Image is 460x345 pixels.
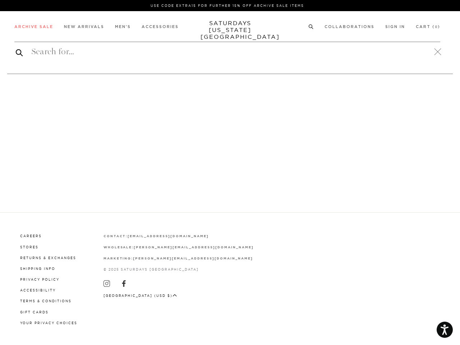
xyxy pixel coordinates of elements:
[385,25,405,29] a: Sign In
[103,235,128,238] strong: contact:
[103,257,133,260] strong: marketing:
[115,25,131,29] a: Men's
[64,25,104,29] a: New Arrivals
[103,246,134,249] strong: wholesale:
[14,25,53,29] a: Archive Sale
[20,267,55,271] a: Shipping Info
[20,234,42,238] a: Careers
[325,25,374,29] a: Collaborations
[134,245,253,249] a: [PERSON_NAME][EMAIL_ADDRESS][DOMAIN_NAME]
[20,277,59,281] a: Privacy Policy
[20,321,77,325] a: Your privacy choices
[142,25,179,29] a: Accessories
[20,299,72,303] a: Terms & Conditions
[20,245,38,249] a: Stores
[416,25,440,29] a: Cart (0)
[103,293,177,298] button: [GEOGRAPHIC_DATA] (USD $)
[20,310,49,314] a: Gift Cards
[201,20,260,40] a: SATURDAYS[US_STATE][GEOGRAPHIC_DATA]
[133,257,253,260] strong: [PERSON_NAME][EMAIL_ADDRESS][DOMAIN_NAME]
[20,288,56,292] a: Accessibility
[17,3,437,8] p: Use Code EXTRA15 for Further 15% Off Archive Sale Items
[20,256,76,260] a: Returns & Exchanges
[103,267,254,272] p: © 2025 Saturdays [GEOGRAPHIC_DATA]
[128,234,208,238] a: [EMAIL_ADDRESS][DOMAIN_NAME]
[128,235,208,238] strong: [EMAIL_ADDRESS][DOMAIN_NAME]
[134,246,253,249] strong: [PERSON_NAME][EMAIL_ADDRESS][DOMAIN_NAME]
[133,256,253,260] a: [PERSON_NAME][EMAIL_ADDRESS][DOMAIN_NAME]
[435,26,438,29] small: 0
[14,46,440,57] input: Search for...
